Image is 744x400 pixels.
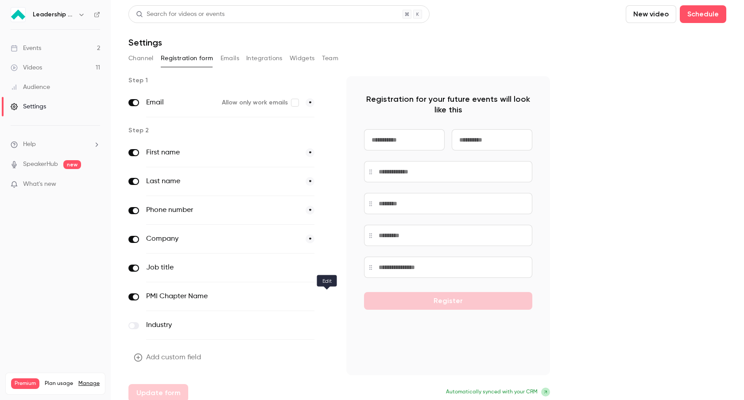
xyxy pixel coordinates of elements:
h1: Settings [128,37,162,48]
img: Leadership Strategies - 2025 Webinars [11,8,25,22]
button: Emails [221,51,239,65]
button: Add custom field [128,349,208,366]
li: help-dropdown-opener [11,140,100,149]
a: Manage [78,380,100,387]
button: Registration form [161,51,213,65]
button: Schedule [680,5,726,23]
button: Channel [128,51,154,65]
p: Registration for your future events will look like this [364,94,532,115]
label: Job title [146,262,278,273]
span: Automatically synced with your CRM [446,388,538,396]
span: What's new [23,180,56,189]
label: First name [146,147,298,158]
div: Audience [11,83,50,92]
span: new [63,160,81,169]
button: Team [322,51,339,65]
button: Integrations [246,51,283,65]
p: Step 1 [128,76,332,85]
h6: Leadership Strategies - 2025 Webinars [33,10,74,19]
div: Settings [11,102,46,111]
button: Widgets [290,51,315,65]
div: Search for videos or events [136,10,225,19]
label: PMI Chapter Name [146,291,278,302]
a: SpeakerHub [23,160,58,169]
label: Allow only work emails [222,98,298,107]
label: Email [146,97,215,108]
div: Events [11,44,41,53]
span: Premium [11,378,39,389]
button: New video [626,5,676,23]
label: Last name [146,176,298,187]
p: Step 2 [128,126,332,135]
label: Industry [146,320,278,331]
span: Help [23,140,36,149]
span: Plan usage [45,380,73,387]
label: Company [146,234,298,244]
div: Videos [11,63,42,72]
label: Phone number [146,205,298,215]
